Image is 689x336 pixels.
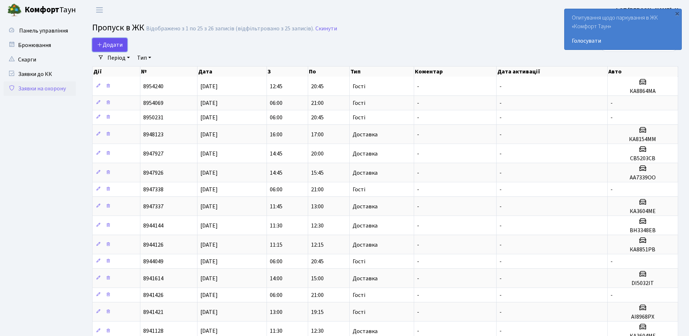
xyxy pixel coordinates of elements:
span: 19:15 [311,308,324,316]
span: 8948123 [143,131,163,139]
h5: АІ8968РХ [611,314,675,320]
span: Доставка [353,223,378,229]
span: 8941614 [143,275,163,282]
th: Тип [350,67,414,77]
span: 8950231 [143,114,163,122]
span: - [499,99,502,107]
a: Скарги [4,52,76,67]
th: Дата активації [497,67,608,77]
span: [DATE] [200,327,218,335]
span: [DATE] [200,186,218,193]
button: Переключити навігацію [90,4,109,16]
span: Доставка [353,132,378,137]
span: 15:00 [311,275,324,282]
span: - [499,258,502,265]
span: - [611,186,613,193]
span: - [417,308,419,316]
span: [DATE] [200,150,218,158]
span: [DATE] [200,275,218,282]
span: 12:45 [270,82,282,90]
span: Доставка [353,276,378,281]
span: Гості [353,259,365,264]
h5: СВ5203СВ [611,155,675,162]
span: [DATE] [200,308,218,316]
span: Гості [353,292,365,298]
th: По [308,67,349,77]
span: Доставка [353,242,378,248]
div: Відображено з 1 по 25 з 26 записів (відфільтровано з 25 записів). [146,25,314,32]
span: Додати [97,41,123,49]
span: 14:45 [270,169,282,177]
span: - [417,275,419,282]
span: [DATE] [200,291,218,299]
span: - [611,99,613,107]
span: 06:00 [270,186,282,193]
h5: КА8154ММ [611,136,675,143]
img: logo.png [7,3,22,17]
span: 21:00 [311,291,324,299]
span: - [499,203,502,210]
span: 17:00 [311,131,324,139]
span: - [611,291,613,299]
span: 21:00 [311,186,324,193]
span: 8947338 [143,186,163,193]
a: Заявки на охорону [4,81,76,96]
span: [DATE] [200,241,218,249]
h5: КА8864МА [611,88,675,95]
span: 8944049 [143,258,163,265]
span: 06:00 [270,114,282,122]
b: Комфорт [25,4,59,16]
span: 8954240 [143,82,163,90]
span: - [417,82,419,90]
span: 20:45 [311,258,324,265]
span: - [499,291,502,299]
span: [DATE] [200,82,218,90]
span: 06:00 [270,99,282,107]
span: 8947927 [143,150,163,158]
span: [DATE] [200,114,218,122]
h5: КА8851РВ [611,246,675,253]
span: Гості [353,100,365,106]
span: 8941128 [143,327,163,335]
span: - [417,99,419,107]
span: 14:00 [270,275,282,282]
span: 20:45 [311,114,324,122]
span: Гості [353,115,365,120]
span: Гості [353,309,365,315]
span: 13:00 [311,203,324,210]
span: - [499,131,502,139]
span: 11:45 [270,203,282,210]
span: - [611,258,613,265]
span: 13:00 [270,308,282,316]
span: - [499,114,502,122]
span: 15:45 [311,169,324,177]
span: Пропуск в ЖК [92,21,144,34]
div: × [673,10,681,17]
span: Гості [353,187,365,192]
span: 8947926 [143,169,163,177]
span: 06:00 [270,291,282,299]
a: Голосувати [572,37,674,45]
span: - [417,241,419,249]
span: - [499,186,502,193]
span: - [499,222,502,230]
th: Дії [93,67,140,77]
span: - [499,308,502,316]
span: - [499,150,502,158]
span: - [417,203,419,210]
th: З [267,67,308,77]
a: ФОП [PERSON_NAME]. Н. [614,6,680,14]
span: 20:00 [311,150,324,158]
span: - [417,186,419,193]
span: - [417,222,419,230]
h5: DI5032IT [611,280,675,287]
span: Доставка [353,170,378,176]
a: Панель управління [4,24,76,38]
span: 11:30 [270,222,282,230]
span: Таун [25,4,76,16]
span: - [611,114,613,122]
span: [DATE] [200,203,218,210]
a: Заявки до КК [4,67,76,81]
th: Дата [197,67,267,77]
